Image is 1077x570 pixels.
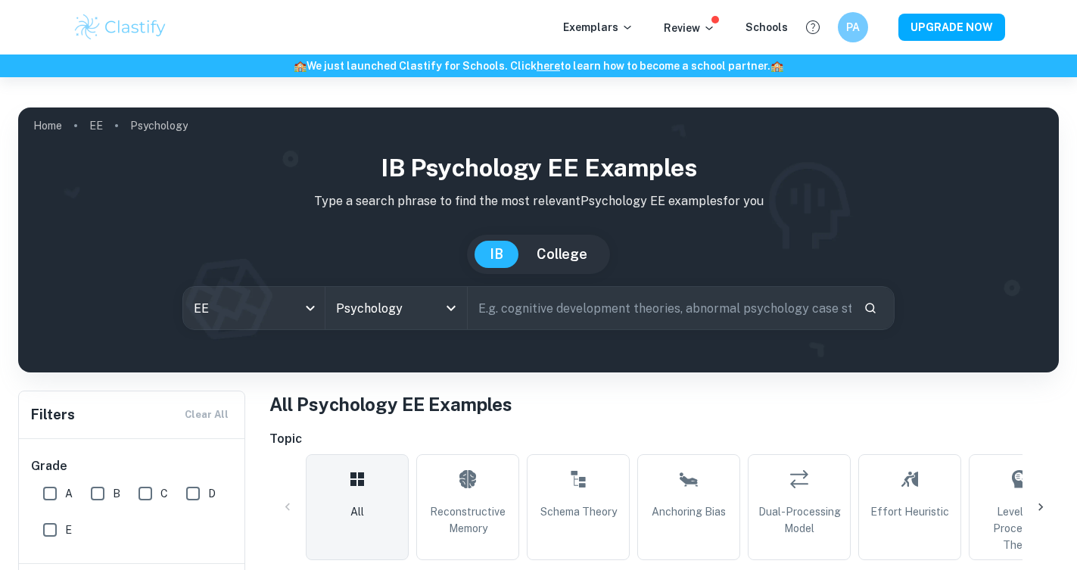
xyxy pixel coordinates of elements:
[664,20,715,36] p: Review
[18,107,1059,372] img: profile cover
[65,485,73,502] span: A
[755,503,844,537] span: Dual-Processing Model
[269,430,1059,448] h6: Topic
[838,12,868,42] button: PA
[269,391,1059,418] h1: All Psychology EE Examples
[30,192,1047,210] p: Type a search phrase to find the most relevant Psychology EE examples for you
[521,241,602,268] button: College
[208,485,216,502] span: D
[440,297,462,319] button: Open
[89,115,103,136] a: EE
[65,522,72,538] span: E
[423,503,512,537] span: Reconstructive Memory
[540,503,617,520] span: Schema Theory
[800,14,826,40] button: Help and Feedback
[976,503,1065,553] span: Levels of Processing Theory
[183,287,325,329] div: EE
[745,21,788,33] a: Schools
[113,485,120,502] span: B
[73,12,169,42] img: Clastify logo
[468,287,851,329] input: E.g. cognitive development theories, abnormal psychology case studies, social psychology experime...
[563,19,633,36] p: Exemplars
[898,14,1005,41] button: UPGRADE NOW
[870,503,949,520] span: Effort Heuristic
[537,60,560,72] a: here
[3,58,1074,74] h6: We just launched Clastify for Schools. Click to learn how to become a school partner.
[33,115,62,136] a: Home
[160,485,168,502] span: C
[858,295,883,321] button: Search
[294,60,307,72] span: 🏫
[130,117,188,134] p: Psychology
[31,457,234,475] h6: Grade
[30,150,1047,186] h1: IB Psychology EE examples
[475,241,518,268] button: IB
[652,503,726,520] span: Anchoring Bias
[770,60,783,72] span: 🏫
[31,404,75,425] h6: Filters
[844,19,861,36] h6: PA
[350,503,364,520] span: All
